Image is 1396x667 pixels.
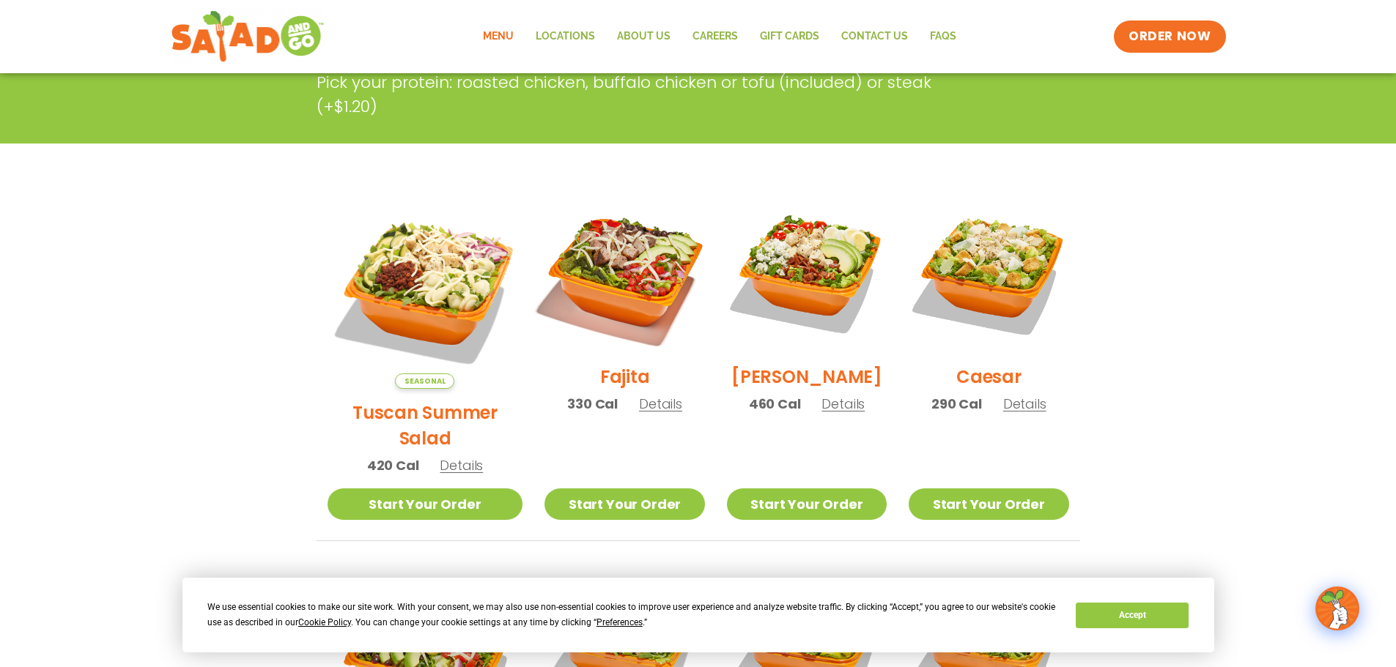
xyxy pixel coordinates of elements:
[1114,21,1225,53] a: ORDER NOW
[328,193,523,389] img: Product photo for Tuscan Summer Salad
[472,20,967,53] nav: Menu
[1317,588,1358,629] img: wpChatIcon
[1003,395,1046,413] span: Details
[1129,28,1211,45] span: ORDER NOW
[682,20,749,53] a: Careers
[909,488,1068,520] a: Start Your Order
[727,193,887,353] img: Product photo for Cobb Salad
[328,488,523,520] a: Start Your Order
[749,394,801,414] span: 460 Cal
[171,7,325,66] img: new-SAG-logo-768×292
[830,20,919,53] a: Contact Us
[328,400,523,451] h2: Tuscan Summer Salad
[367,455,419,475] span: 420 Cal
[821,395,865,413] span: Details
[919,20,967,53] a: FAQs
[727,488,887,520] a: Start Your Order
[531,179,718,367] img: Product photo for Fajita Salad
[909,193,1068,353] img: Product photo for Caesar Salad
[395,373,454,389] span: Seasonal
[600,364,650,390] h2: Fajita
[1076,603,1189,628] button: Accept
[472,20,525,53] a: Menu
[182,578,1214,652] div: Cookie Consent Prompt
[749,20,830,53] a: GIFT CARDS
[606,20,682,53] a: About Us
[317,70,969,119] p: Pick your protein: roasted chicken, buffalo chicken or tofu (included) or steak (+$1.20)
[440,456,483,474] span: Details
[931,394,982,414] span: 290 Cal
[731,364,882,390] h2: [PERSON_NAME]
[567,394,618,414] span: 330 Cal
[544,488,704,520] a: Start Your Order
[207,600,1058,630] div: We use essential cookies to make our site work. With your consent, we may also use non-essential ...
[298,617,351,627] span: Cookie Policy
[956,364,1022,390] h2: Caesar
[597,617,643,627] span: Preferences
[639,395,682,413] span: Details
[525,20,606,53] a: Locations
